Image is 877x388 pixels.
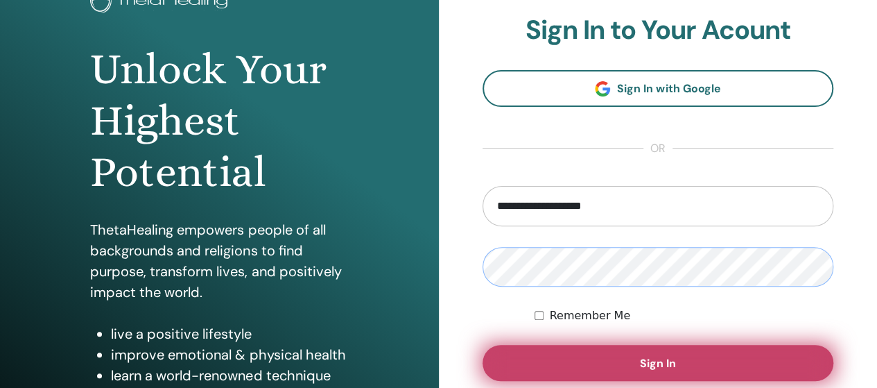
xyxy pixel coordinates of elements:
h1: Unlock Your Highest Potential [90,44,348,199]
button: Sign In [483,345,834,381]
a: Sign In with Google [483,70,834,107]
label: Remember Me [549,307,630,324]
li: improve emotional & physical health [111,344,348,365]
div: Keep me authenticated indefinitely or until I manually logout [535,307,833,324]
p: ThetaHealing empowers people of all backgrounds and religions to find purpose, transform lives, a... [90,219,348,303]
li: live a positive lifestyle [111,323,348,344]
li: learn a world-renowned technique [111,365,348,386]
span: Sign In with Google [617,81,720,96]
h2: Sign In to Your Acount [483,15,834,47]
span: Sign In [640,356,676,371]
span: or [643,140,672,157]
